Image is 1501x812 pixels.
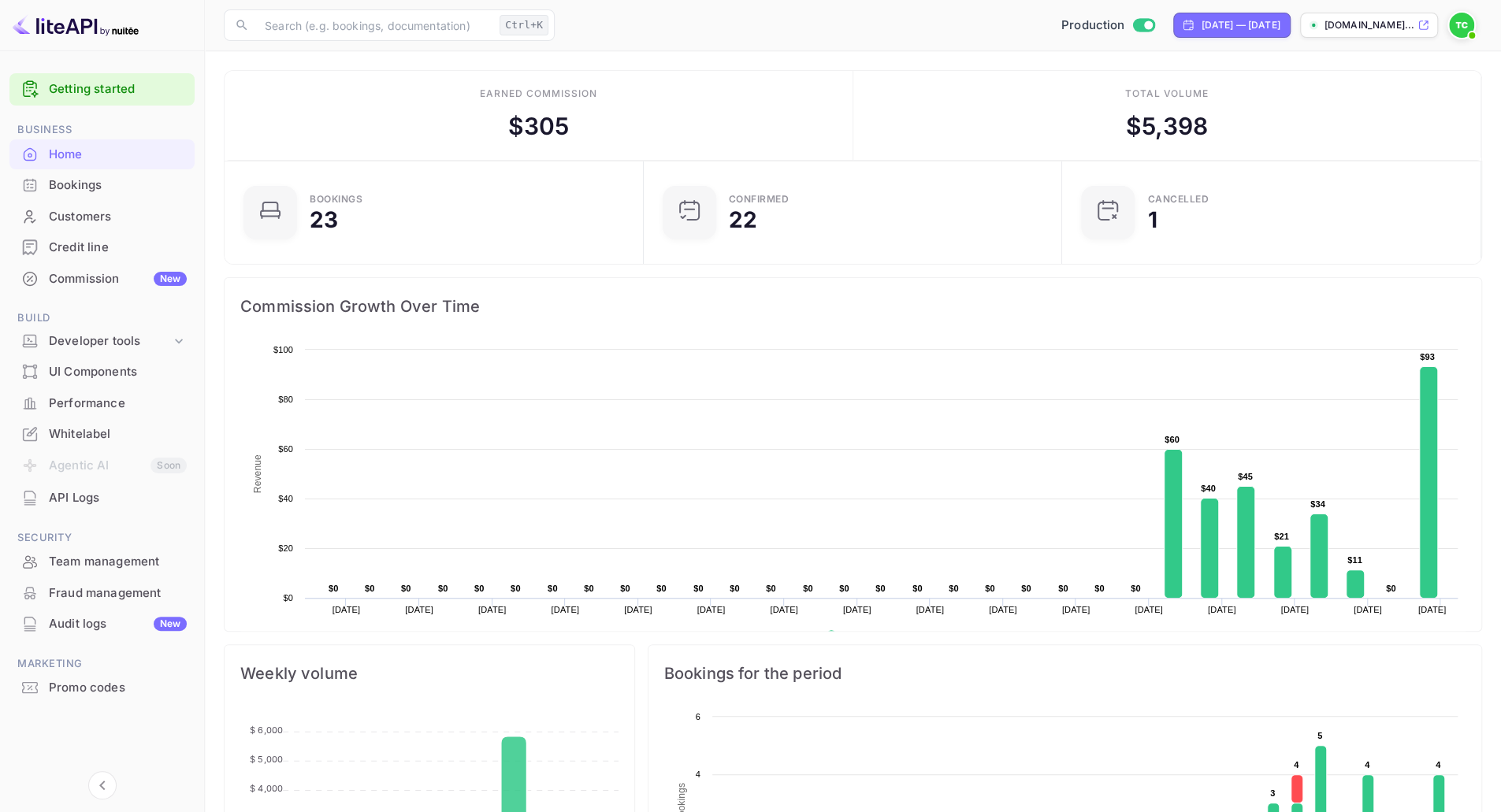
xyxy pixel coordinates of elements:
div: New [154,272,187,286]
div: Bookings [9,170,195,201]
text: $40 [1201,484,1216,493]
text: $0 [693,584,704,593]
text: $0 [365,584,375,593]
div: UI Components [49,363,187,381]
span: Build [9,310,195,327]
span: Business [9,121,195,139]
a: Fraud management [9,578,195,607]
div: Earned commission [480,87,596,101]
text: $20 [278,543,293,553]
tspan: $ 6,000 [250,725,283,736]
a: Getting started [49,80,187,98]
text: $60 [278,444,293,454]
text: $0 [1094,584,1105,593]
text: $100 [273,345,293,354]
text: 4 [1436,760,1441,769]
text: [DATE] [1280,605,1309,614]
text: $0 [438,584,448,593]
span: Production [1061,17,1125,35]
a: Performance [9,388,195,417]
div: Home [49,146,187,164]
input: Search (e.g. bookings, documentation) [255,9,493,41]
text: 5 [1317,731,1322,740]
text: $0 [912,584,923,593]
a: API Logs [9,483,195,512]
text: $0 [401,584,411,593]
div: 22 [729,209,757,231]
div: Confirmed [729,195,790,204]
text: [DATE] [770,605,798,614]
text: $0 [1131,584,1141,593]
div: Credit line [9,232,195,263]
text: $0 [1386,584,1396,593]
text: $0 [875,584,886,593]
span: Security [9,529,195,547]
div: Switch to Sandbox mode [1055,17,1161,35]
text: $80 [278,395,293,404]
div: Getting started [9,73,195,106]
text: $34 [1310,499,1326,509]
text: $11 [1347,555,1362,565]
span: Weekly volume [240,661,619,686]
div: Developer tools [49,332,171,350]
text: [DATE] [916,605,944,614]
div: API Logs [9,483,195,514]
text: $0 [766,584,776,593]
text: [DATE] [405,605,433,614]
text: $0 [1021,584,1031,593]
div: Audit logsNew [9,609,195,640]
text: $0 [985,584,995,593]
text: $0 [511,584,521,593]
a: Home [9,139,195,169]
text: $0 [949,584,959,593]
div: API Logs [49,489,187,507]
text: [DATE] [697,605,726,614]
div: Ctrl+K [500,15,548,35]
text: $21 [1274,532,1289,541]
div: Whitelabel [9,419,195,450]
div: Promo codes [9,673,195,703]
text: [DATE] [1208,605,1236,614]
div: $ 305 [507,109,569,144]
div: Total volume [1124,87,1209,101]
button: Collapse navigation [88,771,117,799]
text: [DATE] [478,605,507,614]
div: Bookings [49,176,187,195]
a: Audit logsNew [9,609,195,638]
img: Traveloka CUG [1449,13,1474,38]
tspan: $ 5,000 [250,754,283,765]
div: Team management [49,553,187,571]
div: Promo codes [49,679,187,697]
a: Customers [9,202,195,231]
a: Whitelabel [9,419,195,448]
text: [DATE] [551,605,579,614]
text: $0 [620,584,630,593]
div: Customers [49,208,187,226]
text: $40 [278,494,293,503]
text: 4 [1365,760,1370,769]
text: $0 [1058,584,1068,593]
span: Bookings for the period [664,661,1466,686]
div: CANCELLED [1147,195,1209,204]
div: Fraud management [49,584,187,603]
text: [DATE] [624,605,652,614]
text: 4 [1294,760,1299,769]
text: [DATE] [989,605,1017,614]
div: 1 [1147,209,1157,231]
div: CommissionNew [9,264,195,295]
div: Fraud management [9,578,195,609]
div: Performance [9,388,195,419]
text: [DATE] [843,605,871,614]
text: 4 [695,769,700,779]
a: Bookings [9,170,195,199]
a: CommissionNew [9,264,195,293]
a: Promo codes [9,673,195,702]
text: $0 [474,584,485,593]
div: Commission [49,270,187,288]
text: [DATE] [1354,605,1382,614]
text: $0 [803,584,813,593]
div: Home [9,139,195,170]
text: $0 [329,584,339,593]
div: [DATE] — [DATE] [1201,18,1280,32]
text: $0 [283,593,293,603]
